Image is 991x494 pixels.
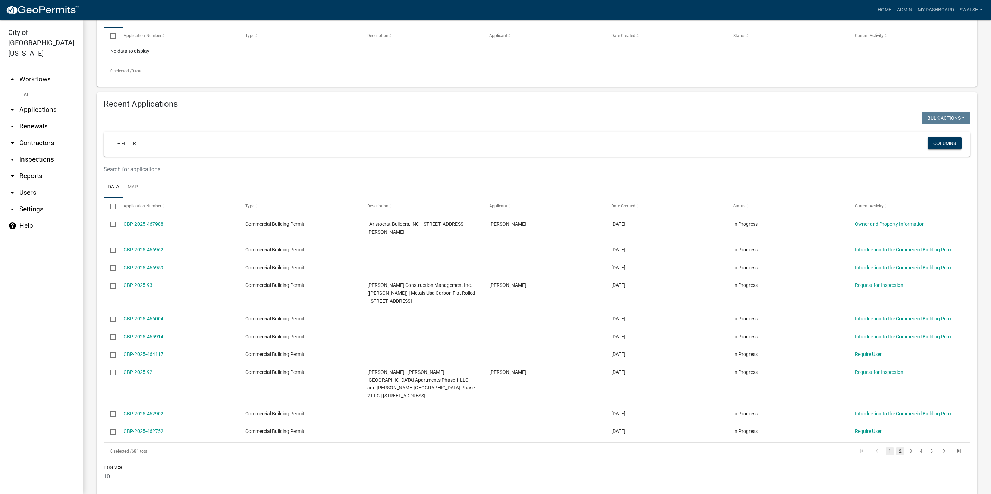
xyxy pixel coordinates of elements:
span: MINKYUNG BAIK [489,221,526,227]
a: CBP-2025-462902 [124,411,163,416]
span: | | [367,334,370,339]
a: go to next page [937,447,951,455]
a: My Dashboard [915,3,957,17]
i: arrow_drop_down [8,139,17,147]
a: CBP-2025-466962 [124,247,163,252]
span: Commercial Building Permit [245,247,304,252]
datatable-header-cell: Applicant [483,28,605,44]
datatable-header-cell: Date Created [605,28,727,44]
span: 08/12/2025 [611,411,625,416]
datatable-header-cell: Date Created [605,198,727,215]
a: Request for Inspection [855,282,903,288]
span: Status [733,33,745,38]
button: Columns [928,137,962,149]
span: Date Created [611,33,635,38]
i: arrow_drop_down [8,122,17,130]
i: arrow_drop_down [8,205,17,213]
span: In Progress [733,334,758,339]
span: Cody Sprigler [489,369,526,375]
span: Commercial Building Permit [245,221,304,227]
a: CBP-2025-465914 [124,334,163,339]
span: 0 selected / [110,69,132,74]
input: Search for applications [104,162,824,176]
span: | | [367,351,370,357]
datatable-header-cell: Type [239,28,361,44]
datatable-header-cell: Current Activity [848,198,970,215]
span: | | [367,247,370,252]
span: Commercial Building Permit [245,334,304,339]
li: page 2 [895,445,905,457]
li: page 3 [905,445,916,457]
a: Introduction to the Commercial Building Permit [855,411,955,416]
i: arrow_drop_up [8,75,17,84]
span: Commercial Building Permit [245,351,304,357]
span: In Progress [733,265,758,270]
span: Current Activity [855,204,884,209]
span: | | [367,316,370,321]
h4: Recent Applications [104,99,970,109]
a: Owner and Property Information [855,221,925,227]
i: arrow_drop_down [8,188,17,197]
a: Home [875,3,894,17]
datatable-header-cell: Current Activity [848,28,970,44]
datatable-header-cell: Status [726,198,848,215]
i: arrow_drop_down [8,106,17,114]
a: Map [123,176,142,198]
span: 0 selected / [110,449,132,454]
span: 08/20/2025 [611,282,625,288]
a: Request for Inspection [855,369,903,375]
span: 08/13/2025 [611,369,625,375]
span: | | [367,428,370,434]
datatable-header-cell: Select [104,28,117,44]
div: No data to display [104,45,970,62]
span: In Progress [733,316,758,321]
a: 3 [906,447,915,455]
i: arrow_drop_down [8,172,17,180]
datatable-header-cell: Applicant [483,198,605,215]
span: Veronica Mae Shireman [489,282,526,288]
span: Description [367,33,388,38]
a: Introduction to the Commercial Building Permit [855,247,955,252]
span: In Progress [733,282,758,288]
a: 1 [886,447,894,455]
a: CBP-2025-93 [124,282,152,288]
li: page 1 [885,445,895,457]
a: swalsh [957,3,985,17]
span: In Progress [733,221,758,227]
span: | Aristocrat Builders, INC | 3215 ASHER WAY [367,221,465,235]
span: Commercial Building Permit [245,316,304,321]
a: CBP-2025-467988 [124,221,163,227]
datatable-header-cell: Type [239,198,361,215]
span: Applicant [489,33,507,38]
a: CBP-2025-464117 [124,351,163,357]
a: 2 [896,447,904,455]
a: CBP-2025-92 [124,369,152,375]
span: Applicant [489,204,507,209]
span: In Progress [733,428,758,434]
span: In Progress [733,351,758,357]
datatable-header-cell: Application Number [117,198,239,215]
a: Introduction to the Commercial Building Permit [855,334,955,339]
datatable-header-cell: Select [104,198,117,215]
span: Type [245,204,254,209]
i: arrow_drop_down [8,155,17,164]
span: Commercial Building Permit [245,282,304,288]
datatable-header-cell: Status [726,28,848,44]
a: + Filter [112,137,142,149]
span: Commercial Building Permit [245,428,304,434]
span: 08/20/2025 [611,247,625,252]
datatable-header-cell: Description [361,198,483,215]
span: Application Number [124,204,161,209]
i: help [8,222,17,230]
span: In Progress [733,247,758,252]
a: 4 [917,447,925,455]
span: 08/12/2025 [611,428,625,434]
a: Require User [855,428,882,434]
span: 08/14/2025 [611,351,625,357]
div: 681 total [104,443,447,460]
a: Admin [894,3,915,17]
a: CBP-2025-466004 [124,316,163,321]
span: Commercial Building Permit [245,265,304,270]
span: Date Created [611,204,635,209]
span: Description [367,204,388,209]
